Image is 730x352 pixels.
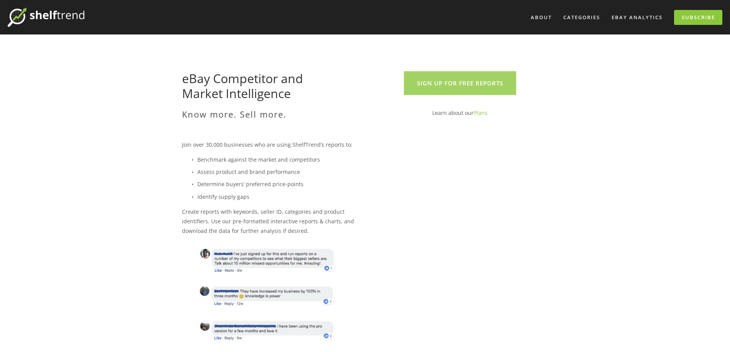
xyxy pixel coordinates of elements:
a: eBay Analytics [607,11,668,24]
a: Sign up for FREE reports [404,71,516,95]
img: Landing_Testimonial1.png [182,285,359,307]
p: Determine buyers’ preferred price-points [197,179,359,189]
p: Learn about our [372,108,548,118]
iframe: How to research eBay category activity fast. [372,131,548,230]
a: Plans [474,109,487,116]
img: Landing_Test2.png [182,320,359,342]
p: Create reports with keywords, seller ID, categories and product identifiers. Use our pre-formatte... [182,207,359,236]
h1: eBay Competitor and Market Intelligence [182,71,359,101]
h2: Know more. Sell more. [182,109,359,119]
a: About [526,11,557,24]
p: Identify supply gaps [197,192,359,201]
a: Subscribe [674,10,722,25]
div: Categories [558,11,605,24]
p: Benchmark against the market and competitors [197,155,359,164]
img: ShelfTrend [8,8,84,27]
p: Join over 30,000 businesses who are using ShelfTrend’s reports to: [182,140,359,149]
img: Landing_Testimonial3.png [182,249,359,272]
p: Assess product and brand performance [197,167,359,177]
